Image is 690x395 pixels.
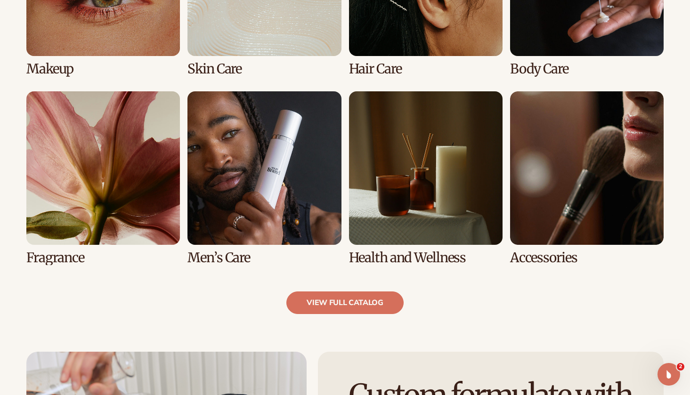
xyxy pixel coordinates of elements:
[349,62,503,76] h3: Hair Care
[349,91,503,265] div: 7 / 8
[26,91,180,265] div: 5 / 8
[510,91,664,265] div: 8 / 8
[187,62,341,76] h3: Skin Care
[658,363,680,386] iframe: Intercom live chat
[677,363,684,371] span: 2
[510,62,664,76] h3: Body Care
[187,91,341,265] div: 6 / 8
[26,62,180,76] h3: Makeup
[286,291,404,314] a: view full catalog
